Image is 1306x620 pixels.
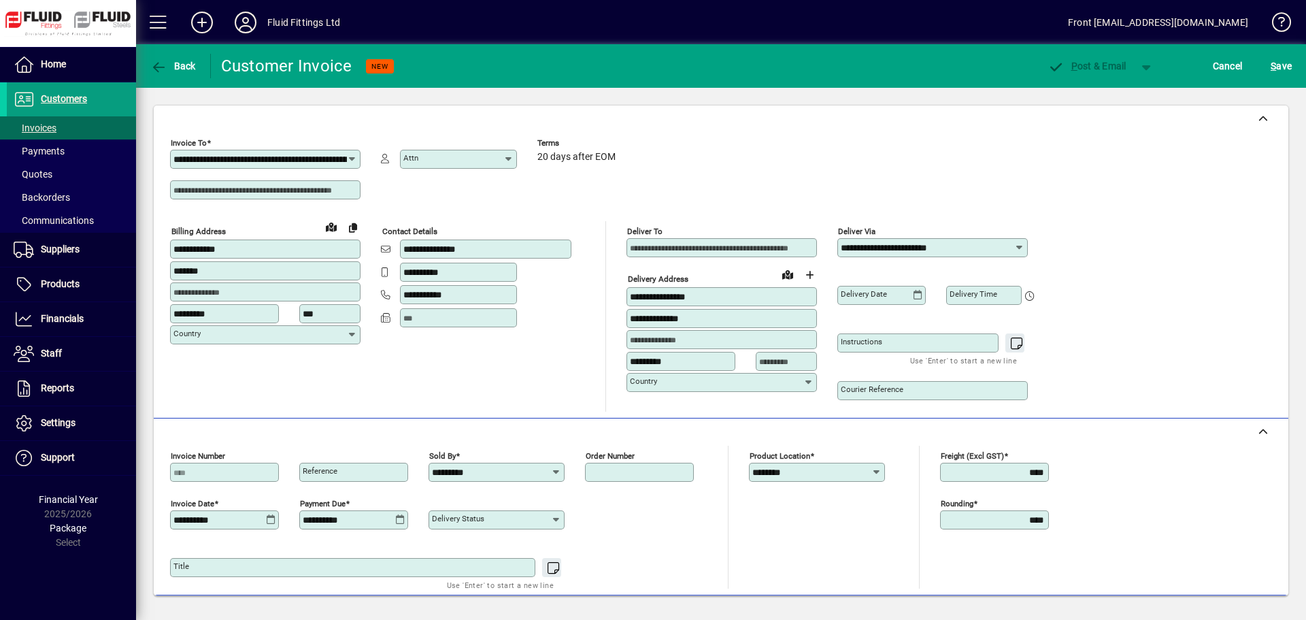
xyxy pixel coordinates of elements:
a: Suppliers [7,233,136,267]
button: Back [147,54,199,78]
a: Knowledge Base [1262,3,1289,47]
mat-label: Product location [750,451,810,461]
mat-label: Rounding [941,499,973,508]
app-page-header-button: Back [136,54,211,78]
span: ave [1271,55,1292,77]
div: Front [EMAIL_ADDRESS][DOMAIN_NAME] [1068,12,1248,33]
a: View on map [320,216,342,238]
span: Payments [14,146,65,157]
mat-label: Country [173,329,201,338]
span: Invoices [14,123,56,133]
span: Quotes [14,169,52,180]
button: Add [180,10,224,35]
span: S [1271,61,1276,71]
span: Financials [41,313,84,324]
a: Products [7,267,136,301]
a: Staff [7,337,136,371]
mat-label: Delivery status [432,514,484,523]
mat-label: Deliver To [627,227,663,236]
span: 20 days after EOM [537,152,616,163]
span: Support [41,452,75,463]
span: Customers [41,93,87,104]
mat-label: Sold by [429,451,456,461]
a: Financials [7,302,136,336]
mat-label: Freight (excl GST) [941,451,1004,461]
a: Payments [7,140,136,163]
div: Fluid Fittings Ltd [267,12,340,33]
span: ost & Email [1048,61,1126,71]
span: Back [150,61,196,71]
a: Settings [7,406,136,440]
button: Profile [224,10,267,35]
mat-label: Order number [586,451,635,461]
button: Cancel [1209,54,1246,78]
mat-label: Delivery time [950,289,997,299]
a: Support [7,441,136,475]
a: Home [7,48,136,82]
span: Settings [41,417,76,428]
a: Communications [7,209,136,232]
div: Customer Invoice [221,55,352,77]
span: Communications [14,215,94,226]
span: Home [41,59,66,69]
mat-label: Delivery date [841,289,887,299]
button: Choose address [799,264,820,286]
a: View on map [777,263,799,285]
mat-label: Instructions [841,337,882,346]
a: Backorders [7,186,136,209]
mat-label: Courier Reference [841,385,903,394]
span: Cancel [1213,55,1243,77]
mat-label: Deliver via [838,227,875,236]
mat-hint: Use 'Enter' to start a new line [447,577,554,593]
span: Backorders [14,192,70,203]
span: Package [50,523,86,534]
button: Copy to Delivery address [342,216,364,238]
span: NEW [371,62,388,71]
span: Reports [41,382,74,393]
span: Products [41,278,80,289]
mat-label: Attn [403,153,418,163]
mat-label: Reference [303,466,337,476]
span: Financial Year [39,494,98,505]
button: Post & Email [1041,54,1133,78]
button: Save [1267,54,1295,78]
mat-label: Invoice number [171,451,225,461]
a: Reports [7,372,136,406]
span: P [1071,61,1077,71]
a: Invoices [7,116,136,140]
mat-label: Title [173,561,189,571]
span: Staff [41,348,62,359]
span: Terms [537,139,619,148]
mat-label: Invoice To [171,138,207,148]
mat-label: Invoice date [171,499,214,508]
mat-label: Payment due [300,499,346,508]
mat-hint: Use 'Enter' to start a new line [910,353,1017,368]
mat-label: Country [630,376,657,386]
a: Quotes [7,163,136,186]
span: Suppliers [41,244,80,255]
